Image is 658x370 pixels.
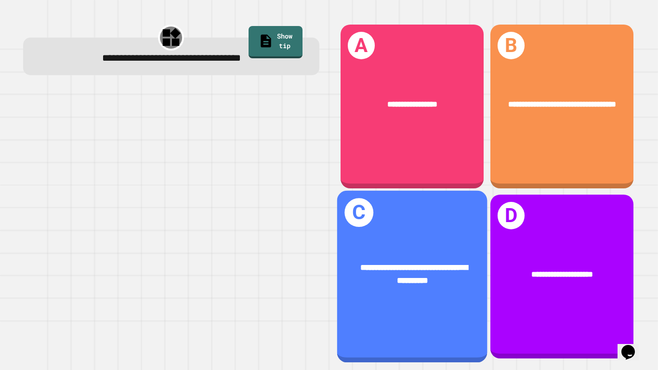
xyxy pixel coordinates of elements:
[498,32,525,59] h1: B
[249,26,303,58] a: Show tip
[348,32,375,59] h1: A
[344,198,373,227] h1: C
[498,202,525,229] h1: D
[618,331,648,360] iframe: chat widget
